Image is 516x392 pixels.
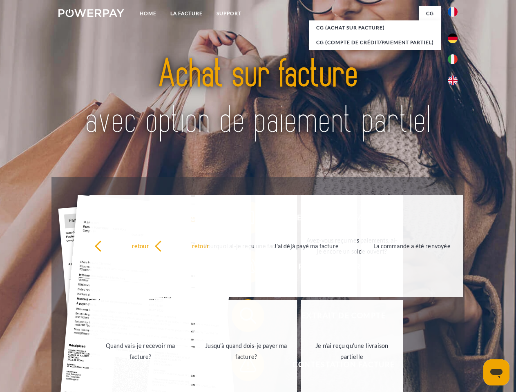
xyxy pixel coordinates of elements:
img: logo-powerpay-white.svg [58,9,124,17]
div: retour [154,240,246,251]
img: de [448,33,458,43]
div: La commande a été renvoyée [366,240,458,251]
div: Jusqu'à quand dois-je payer ma facture? [200,340,292,362]
div: Je n'ai reçu qu'une livraison partielle [306,340,398,362]
img: fr [448,7,458,17]
img: title-powerpay_fr.svg [78,39,438,156]
iframe: Bouton de lancement de la fenêtre de messagerie [483,359,509,385]
div: Quand vais-je recevoir ma facture? [94,340,186,362]
a: Support [210,6,248,21]
div: J'ai déjà payé ma facture [260,240,352,251]
a: CG (Compte de crédit/paiement partiel) [309,35,441,50]
a: CG [419,6,441,21]
a: CG (achat sur facture) [309,20,441,35]
a: Home [133,6,163,21]
img: it [448,54,458,64]
a: LA FACTURE [163,6,210,21]
img: en [448,76,458,85]
div: retour [94,240,186,251]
